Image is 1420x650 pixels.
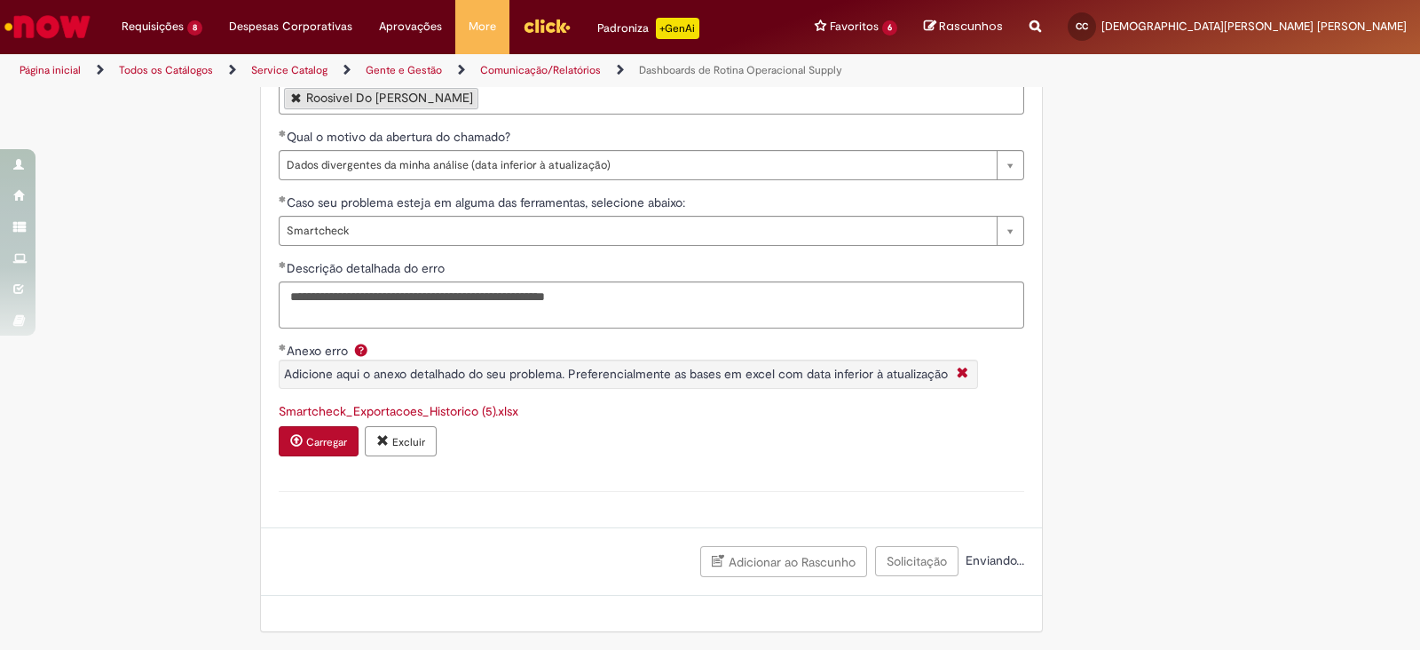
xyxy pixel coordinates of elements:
a: Dashboards de Rotina Operacional Supply [639,63,842,77]
span: Dados divergentes da minha análise (data inferior à atualização) [287,151,988,179]
div: Padroniza [597,18,699,39]
a: Rascunhos [924,19,1003,36]
span: Obrigatório Preenchido [279,344,287,351]
button: Carregar anexo de Anexo erro Required [279,426,359,456]
span: More [469,18,496,36]
span: Caso seu problema esteja em alguma das ferramentas, selecione abaixo: [287,194,689,210]
button: Excluir anexo Smartcheck_Exportacoes_Historico (5).xlsx [365,426,437,456]
span: 6 [882,20,897,36]
div: Roosivel Do [PERSON_NAME] [306,91,473,104]
span: Despesas Corporativas [229,18,352,36]
textarea: Descrição detalhada do erro [279,281,1024,329]
span: CC [1076,20,1088,32]
span: Rascunhos [939,18,1003,35]
span: Requisições [122,18,184,36]
small: Excluir [392,435,425,449]
span: Descrição detalhada do erro [287,260,448,276]
span: Anexo erro [287,343,351,359]
span: Enviando... [962,552,1024,568]
a: Página inicial [20,63,81,77]
span: Obrigatório Preenchido [279,130,287,137]
span: Smartcheck [287,217,988,245]
img: ServiceNow [2,9,93,44]
span: Favoritos [830,18,879,36]
span: Obrigatório Preenchido [279,195,287,202]
a: Remover Roosivel Do Carmo Silva de Quem é o ID Impactado? [291,91,302,103]
a: Download de Smartcheck_Exportacoes_Historico (5).xlsx [279,403,518,419]
span: Aprovações [379,18,442,36]
span: Adicione aqui o anexo detalhado do seu problema. Preferencialmente as bases em excel com data inf... [284,366,948,382]
p: +GenAi [656,18,699,39]
span: Obrigatório Preenchido [279,261,287,268]
span: Ajuda para Anexo erro [351,343,372,357]
a: Comunicação/Relatórios [480,63,601,77]
i: Fechar More information Por question_anexo_erro [952,365,973,384]
a: Todos os Catálogos [119,63,213,77]
span: 8 [187,20,202,36]
a: Gente e Gestão [366,63,442,77]
a: Service Catalog [251,63,327,77]
small: Carregar [306,435,347,449]
img: click_logo_yellow_360x200.png [523,12,571,39]
span: [DEMOGRAPHIC_DATA][PERSON_NAME] [PERSON_NAME] [1101,19,1407,34]
ul: Trilhas de página [13,54,934,87]
span: Qual o motivo da abertura do chamado? [287,129,514,145]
